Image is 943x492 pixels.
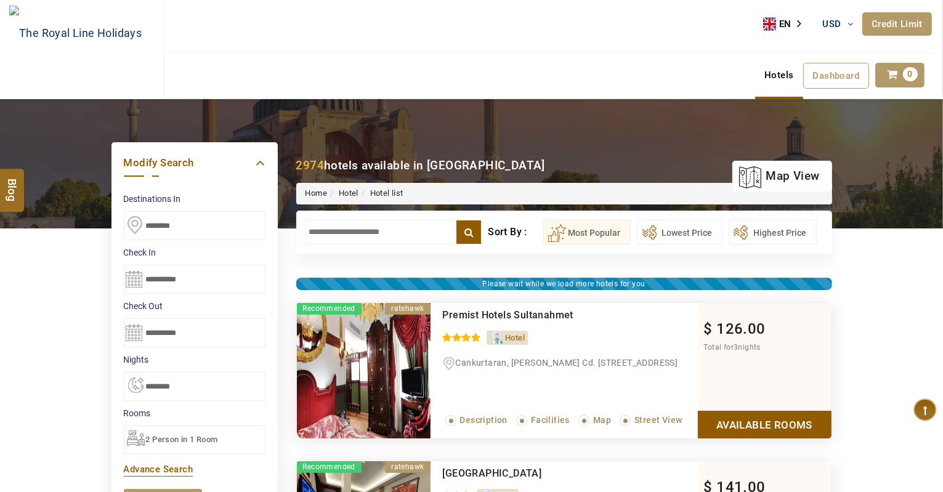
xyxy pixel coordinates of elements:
div: ratehawk [385,461,430,473]
div: Rush Hotel Istanbul [443,467,647,480]
span: Recommended [297,461,362,473]
a: map view [739,163,819,190]
a: Modify Search [124,155,265,171]
a: Hotels [755,63,803,87]
li: Hotel list [358,188,403,200]
div: hotels available in [GEOGRAPHIC_DATA] [296,157,545,174]
a: Hotel [339,188,358,198]
label: Check In [124,246,265,259]
a: Show Rooms [698,411,832,438]
span: USD [823,18,841,30]
div: ratehawk [385,303,430,315]
a: Premist Hotels Sultanahmet [443,309,573,321]
button: Most Popular [543,220,631,244]
span: 3 [734,343,738,352]
div: Language [763,15,810,33]
button: Lowest Price [637,220,722,244]
label: Check Out [124,300,265,312]
a: 0 [875,63,925,87]
span: Street View [634,415,682,425]
span: Dashboard [813,70,860,81]
span: $ [704,320,713,337]
img: The Royal Line Holidays [9,6,142,61]
span: Facilities [531,415,570,425]
span: 0 [903,67,918,81]
span: Recommended [297,303,362,315]
div: Premist Hotels Sultanahmet [443,309,647,321]
a: Advance Search [124,464,193,475]
label: nights [124,353,265,366]
a: EN [763,15,810,33]
a: Credit Limit [862,12,932,36]
span: 2 Person in 1 Room [146,435,218,444]
span: Blog [4,178,20,188]
label: Destinations In [124,193,265,205]
span: 126.00 [716,320,765,337]
img: fedd73db94073ab2dce72cf40e18de47dfb99132.jpeg [297,303,431,438]
span: Description [460,415,508,425]
aside: Language selected: English [763,15,810,33]
label: Rooms [124,407,265,419]
span: Cankurtaran, [PERSON_NAME] Cd. [STREET_ADDRESS] [456,358,678,368]
a: Home [306,188,328,198]
span: Total for nights [704,343,761,352]
span: Map [593,415,611,425]
b: 2974 [296,158,325,172]
div: Please wait while we load more hotels for you [296,278,832,290]
a: [GEOGRAPHIC_DATA] [443,467,542,479]
div: Sort By : [488,220,543,244]
button: Highest Price [729,220,817,244]
span: Hotel [505,333,525,342]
